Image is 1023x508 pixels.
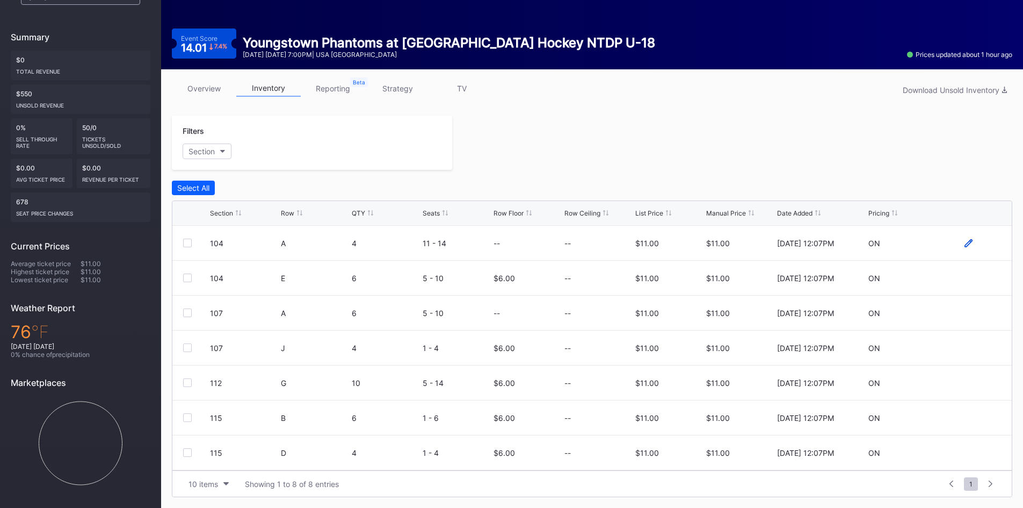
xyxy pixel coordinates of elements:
[11,192,150,222] div: 678
[564,239,571,248] div: --
[11,159,72,188] div: $0.00
[11,84,150,114] div: $550
[564,378,571,388] div: --
[281,344,349,353] div: J
[423,209,440,217] div: Seats
[77,118,151,154] div: 50/0
[214,44,227,49] div: 7.4 %
[706,448,774,457] div: $11.00
[181,42,227,53] div: 14.01
[635,344,659,353] div: $11.00
[281,413,349,423] div: B
[494,239,500,248] div: --
[706,413,774,423] div: $11.00
[11,350,150,359] div: 0 % chance of precipitation
[210,309,278,318] div: 107
[183,144,231,159] button: Section
[897,83,1012,97] button: Download Unsold Inventory
[706,344,774,353] div: $11.00
[210,239,278,248] div: 104
[16,98,145,109] div: Unsold Revenue
[16,172,67,183] div: Avg ticket price
[11,241,150,252] div: Current Prices
[706,239,774,248] div: $11.00
[16,64,145,75] div: Total Revenue
[564,309,571,318] div: --
[172,181,215,195] button: Select All
[423,448,491,457] div: 1 - 4
[352,309,420,318] div: 6
[172,80,236,97] a: overview
[352,239,420,248] div: 4
[635,378,659,388] div: $11.00
[11,342,150,350] div: [DATE] [DATE]
[777,413,834,423] div: [DATE] 12:07PM
[210,448,278,457] div: 115
[281,209,294,217] div: Row
[81,276,150,284] div: $11.00
[11,396,150,490] svg: Chart title
[868,209,889,217] div: Pricing
[210,378,278,388] div: 112
[81,268,150,276] div: $11.00
[11,51,150,80] div: $0
[706,378,774,388] div: $11.00
[635,209,663,217] div: List Price
[210,413,278,423] div: 115
[11,303,150,313] div: Weather Report
[82,172,146,183] div: Revenue per ticket
[352,274,420,283] div: 6
[188,147,215,156] div: Section
[423,413,491,423] div: 1 - 6
[210,344,278,353] div: 107
[635,239,659,248] div: $11.00
[777,239,834,248] div: [DATE] 12:07PM
[868,274,880,283] div: ON
[16,132,67,149] div: Sell Through Rate
[236,80,301,97] a: inventory
[11,276,81,284] div: Lowest ticket price
[907,51,1012,59] div: Prices updated about 1 hour ago
[210,274,278,283] div: 104
[11,118,72,154] div: 0%
[868,413,880,423] div: ON
[352,413,420,423] div: 6
[494,378,515,388] div: $6.00
[243,51,655,59] div: [DATE] [DATE] 7:00PM | USA [GEOGRAPHIC_DATA]
[365,80,430,97] a: strategy
[183,126,441,135] div: Filters
[777,209,812,217] div: Date Added
[706,209,746,217] div: Manual Price
[777,274,834,283] div: [DATE] 12:07PM
[564,344,571,353] div: --
[423,274,491,283] div: 5 - 10
[11,32,150,42] div: Summary
[430,80,494,97] a: TV
[243,35,655,51] div: Youngstown Phantoms at [GEOGRAPHIC_DATA] Hockey NTDP U-18
[635,274,659,283] div: $11.00
[564,448,571,457] div: --
[494,274,515,283] div: $6.00
[181,34,217,42] div: Event Score
[188,480,218,489] div: 10 items
[964,477,978,491] span: 1
[635,448,659,457] div: $11.00
[494,448,515,457] div: $6.00
[16,206,145,217] div: seat price changes
[423,344,491,353] div: 1 - 4
[494,344,515,353] div: $6.00
[281,309,349,318] div: A
[281,448,349,457] div: D
[903,85,1007,95] div: Download Unsold Inventory
[11,268,81,276] div: Highest ticket price
[11,377,150,388] div: Marketplaces
[868,309,880,318] div: ON
[245,480,339,489] div: Showing 1 to 8 of 8 entries
[31,321,49,342] span: ℉
[281,378,349,388] div: G
[868,378,880,388] div: ON
[81,260,150,268] div: $11.00
[177,183,209,192] div: Select All
[11,321,150,342] div: 76
[11,260,81,268] div: Average ticket price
